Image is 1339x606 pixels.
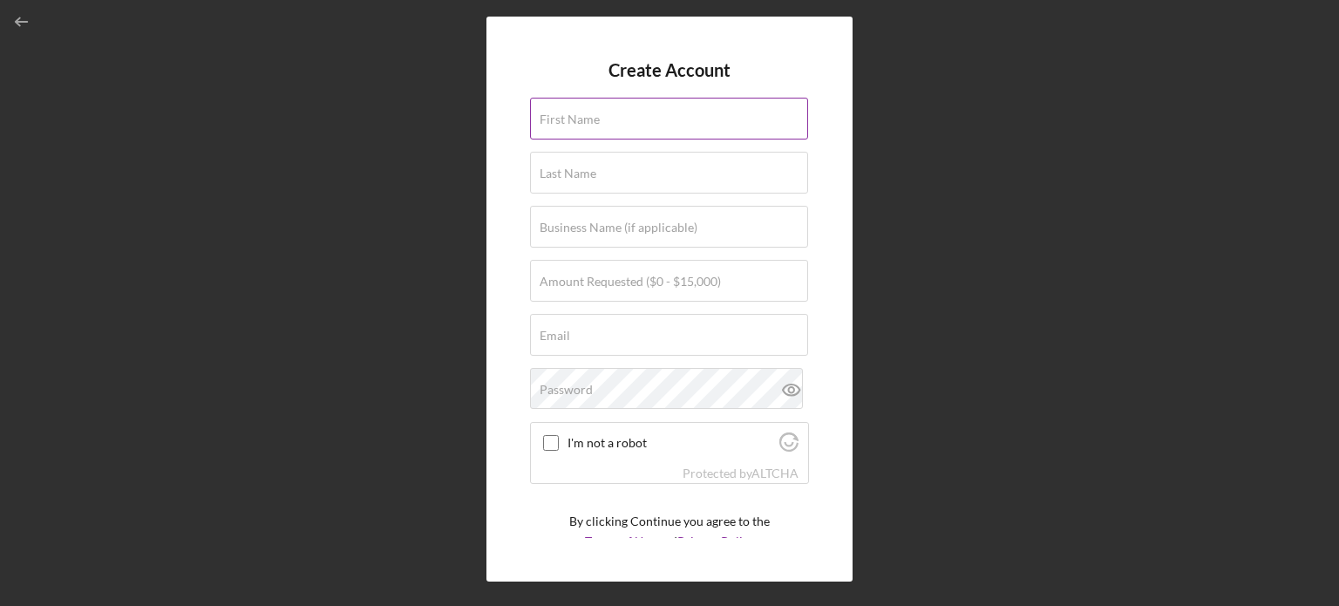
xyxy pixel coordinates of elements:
[677,534,755,548] a: Privacy Policy
[540,329,570,343] label: Email
[540,383,593,397] label: Password
[751,466,799,480] a: Visit Altcha.org
[540,167,596,180] label: Last Name
[585,534,655,548] a: Terms of Use
[608,60,731,80] h4: Create Account
[568,436,774,450] label: I'm not a robot
[683,466,799,480] div: Protected by
[779,439,799,454] a: Visit Altcha.org
[540,112,600,126] label: First Name
[569,512,770,551] p: By clicking Continue you agree to the and
[540,275,721,289] label: Amount Requested ($0 - $15,000)
[540,221,697,235] label: Business Name (if applicable)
